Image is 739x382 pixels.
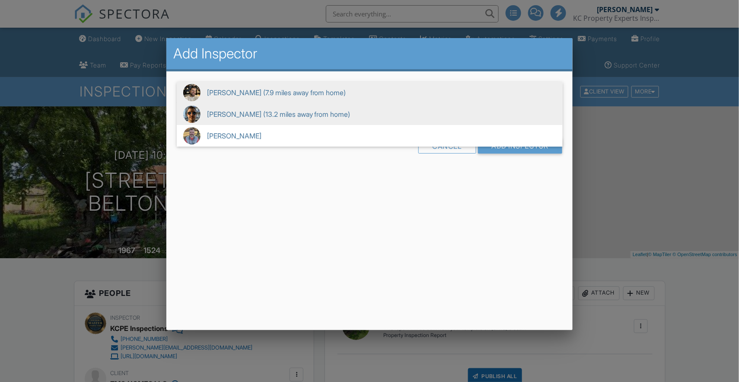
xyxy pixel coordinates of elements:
span: [PERSON_NAME] (13.2 miles away from home) [177,103,563,125]
img: e085d0462c054bb2b1890957422df31a.jpeg [183,106,201,123]
span: [PERSON_NAME] (7.9 miles away from home) [177,82,563,103]
img: 1bcc67a03e974acb8c8e142fee5e15a2.jpeg [183,127,201,144]
h2: Add Inspector [173,45,566,62]
span: [PERSON_NAME] [177,125,563,147]
img: img_7546.jpeg [183,84,201,101]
